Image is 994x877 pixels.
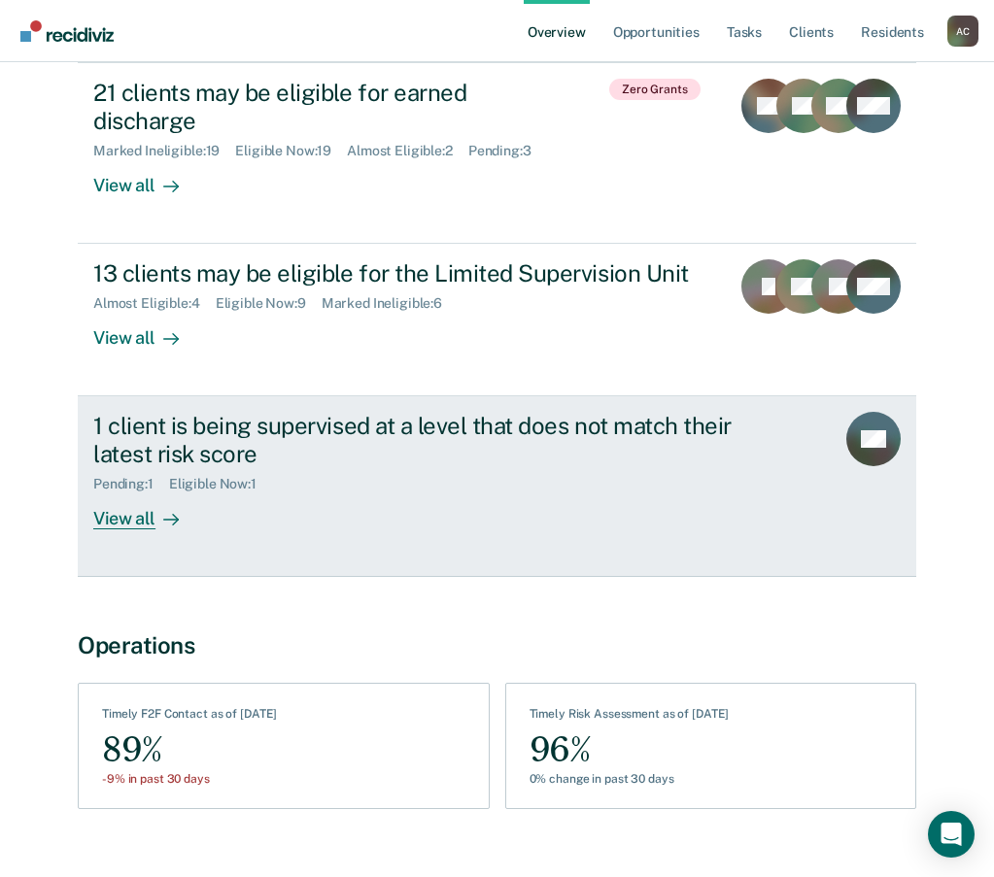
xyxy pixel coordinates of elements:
div: Almost Eligible : 4 [93,295,216,312]
button: Profile dropdown button [947,16,978,47]
div: Pending : 3 [468,143,547,159]
div: A C [947,16,978,47]
div: -9% in past 30 days [102,772,277,786]
div: 96% [530,728,730,772]
div: Marked Ineligible : 6 [322,295,458,312]
div: View all [93,312,202,350]
a: 13 clients may be eligible for the Limited Supervision UnitAlmost Eligible:4Eligible Now:9Marked ... [78,244,916,396]
span: Zero Grants [609,79,701,100]
div: Operations [78,631,916,659]
div: Pending : 1 [93,476,169,492]
img: Recidiviz [20,20,114,42]
div: Eligible Now : 9 [216,295,322,312]
div: 0% change in past 30 days [530,772,730,786]
div: 21 clients may be eligible for earned discharge [93,79,563,135]
div: Eligible Now : 19 [235,143,347,159]
div: Open Intercom Messenger [928,811,975,858]
div: 13 clients may be eligible for the Limited Supervision Unit [93,259,714,287]
div: Timely Risk Assessment as of [DATE] [530,707,730,728]
div: Almost Eligible : 2 [347,143,468,159]
div: 1 client is being supervised at a level that does not match their latest risk score [93,412,775,468]
div: Marked Ineligible : 19 [93,143,235,159]
div: 89% [102,728,277,772]
div: Timely F2F Contact as of [DATE] [102,707,277,728]
a: 1 client is being supervised at a level that does not match their latest risk scorePending:1Eligi... [78,396,916,577]
a: 21 clients may be eligible for earned dischargeMarked Ineligible:19Eligible Now:19Almost Eligible... [78,63,916,244]
div: View all [93,158,202,196]
div: View all [93,492,202,530]
div: Eligible Now : 1 [169,476,272,492]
